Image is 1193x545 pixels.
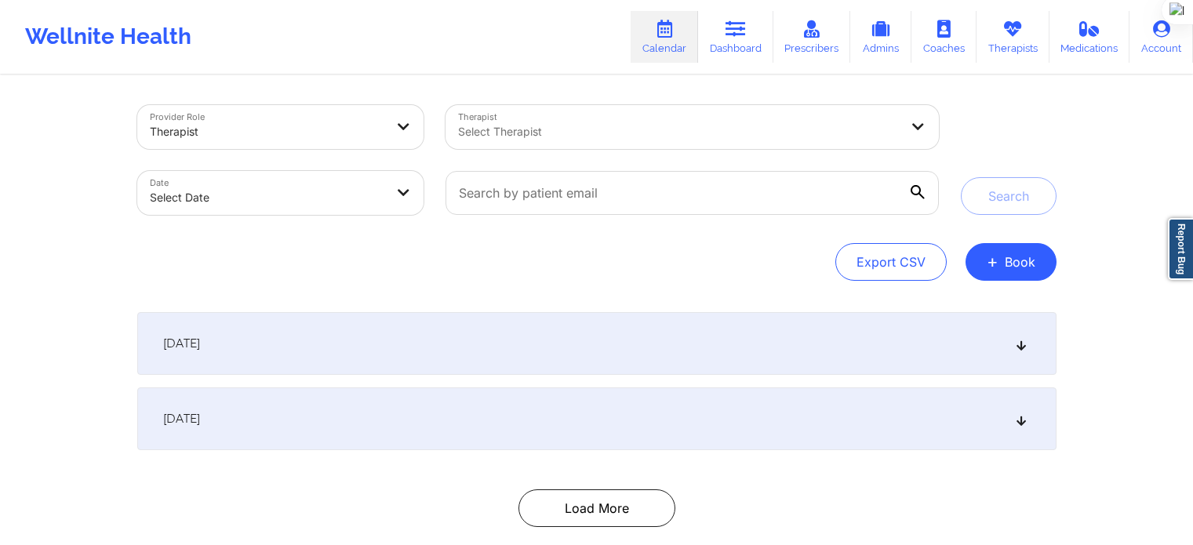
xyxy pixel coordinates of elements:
span: [DATE] [163,336,200,351]
div: Select Date [150,180,385,215]
div: Therapist [150,114,385,149]
input: Search by patient email [446,171,938,215]
a: Account [1129,11,1193,63]
a: Calendar [631,11,698,63]
a: Coaches [911,11,977,63]
button: Export CSV [835,243,947,281]
a: Prescribers [773,11,851,63]
a: Report Bug [1168,218,1193,280]
button: +Book [966,243,1057,281]
button: Search [961,177,1057,215]
button: Load More [518,489,675,527]
a: Medications [1049,11,1130,63]
a: Therapists [977,11,1049,63]
span: + [987,257,998,266]
a: Dashboard [698,11,773,63]
span: [DATE] [163,411,200,427]
a: Admins [850,11,911,63]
